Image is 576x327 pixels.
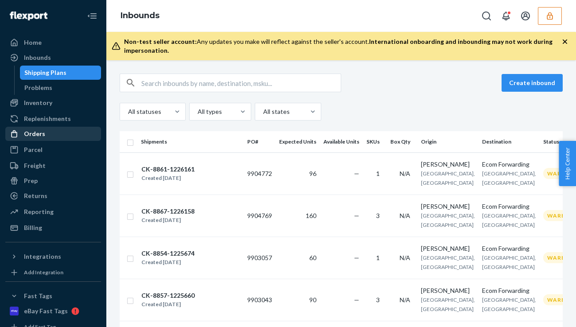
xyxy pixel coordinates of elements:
span: 3 [376,296,380,304]
div: Orders [24,129,45,138]
td: 9903043 [244,279,276,321]
span: [GEOGRAPHIC_DATA], [GEOGRAPHIC_DATA] [421,212,475,228]
span: 3 [376,212,380,219]
span: [GEOGRAPHIC_DATA], [GEOGRAPHIC_DATA] [421,296,475,312]
span: — [354,296,359,304]
div: [PERSON_NAME] [421,202,475,211]
span: [GEOGRAPHIC_DATA], [GEOGRAPHIC_DATA] [421,170,475,186]
input: All types [197,107,198,116]
a: Add Integration [5,267,101,278]
a: eBay Fast Tags [5,304,101,318]
td: 9903057 [244,237,276,279]
div: CK-8867-1226158 [141,207,195,216]
span: — [354,212,359,219]
div: [PERSON_NAME] [421,286,475,295]
ol: breadcrumbs [113,3,167,29]
input: All states [262,107,263,116]
div: Add Integration [24,269,63,276]
div: Problems [24,83,52,92]
div: Any updates you make will reflect against the seller's account. [124,37,562,55]
span: N/A [400,296,410,304]
div: Prep [24,176,38,185]
a: Parcel [5,143,101,157]
button: Open notifications [497,7,515,25]
button: Help Center [559,141,576,186]
span: [GEOGRAPHIC_DATA], [GEOGRAPHIC_DATA] [482,254,536,270]
div: Replenishments [24,114,71,123]
th: PO# [244,131,276,152]
a: Shipping Plans [20,66,101,80]
button: Create inbound [502,74,563,92]
th: Destination [479,131,540,152]
div: Created [DATE] [141,300,195,309]
button: Open Search Box [478,7,495,25]
span: [GEOGRAPHIC_DATA], [GEOGRAPHIC_DATA] [482,296,536,312]
a: Home [5,35,101,50]
a: Inventory [5,96,101,110]
div: Ecom Forwarding [482,202,536,211]
a: Billing [5,221,101,235]
div: Inbounds [24,53,51,62]
a: Inbounds [5,51,101,65]
div: CK-8857-1225660 [141,291,195,300]
div: Billing [24,223,42,232]
button: Fast Tags [5,289,101,303]
button: Close Navigation [83,7,101,25]
span: [GEOGRAPHIC_DATA], [GEOGRAPHIC_DATA] [482,212,536,228]
th: Box Qty [387,131,417,152]
span: 60 [309,254,316,261]
div: [PERSON_NAME] [421,244,475,253]
span: [GEOGRAPHIC_DATA], [GEOGRAPHIC_DATA] [482,170,536,186]
div: CK-8861-1226161 [141,165,195,174]
div: CK-8854-1225674 [141,249,195,258]
div: Parcel [24,145,43,154]
span: 90 [309,296,316,304]
span: — [354,170,359,177]
span: N/A [400,254,410,261]
input: All statuses [127,107,128,116]
div: Reporting [24,207,54,216]
img: Flexport logo [10,12,47,20]
div: [PERSON_NAME] [421,160,475,169]
button: Integrations [5,249,101,264]
div: Created [DATE] [141,258,195,267]
div: Returns [24,191,47,200]
span: Non-test seller account: [124,38,197,45]
div: Ecom Forwarding [482,160,536,169]
div: Freight [24,161,46,170]
a: Returns [5,189,101,203]
th: Shipments [137,131,244,152]
input: Search inbounds by name, destination, msku... [141,74,341,92]
div: Fast Tags [24,292,52,300]
div: Created [DATE] [141,216,195,225]
th: Origin [417,131,479,152]
span: 1 [376,254,380,261]
a: Freight [5,159,101,173]
th: Expected Units [276,131,320,152]
div: eBay Fast Tags [24,307,68,315]
div: Home [24,38,42,47]
span: N/A [400,170,410,177]
span: — [354,254,359,261]
span: 1 [376,170,380,177]
span: 96 [309,170,316,177]
th: SKUs [363,131,387,152]
div: Shipping Plans [24,68,66,77]
div: Created [DATE] [141,174,195,183]
a: Orders [5,127,101,141]
a: Reporting [5,205,101,219]
span: [GEOGRAPHIC_DATA], [GEOGRAPHIC_DATA] [421,254,475,270]
div: Ecom Forwarding [482,286,536,295]
th: Available Units [320,131,363,152]
button: Open account menu [517,7,534,25]
a: Problems [20,81,101,95]
a: Inbounds [121,11,160,20]
div: Integrations [24,252,61,261]
a: Prep [5,174,101,188]
div: Inventory [24,98,52,107]
div: Ecom Forwarding [482,244,536,253]
span: N/A [400,212,410,219]
span: 160 [306,212,316,219]
td: 9904769 [244,195,276,237]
